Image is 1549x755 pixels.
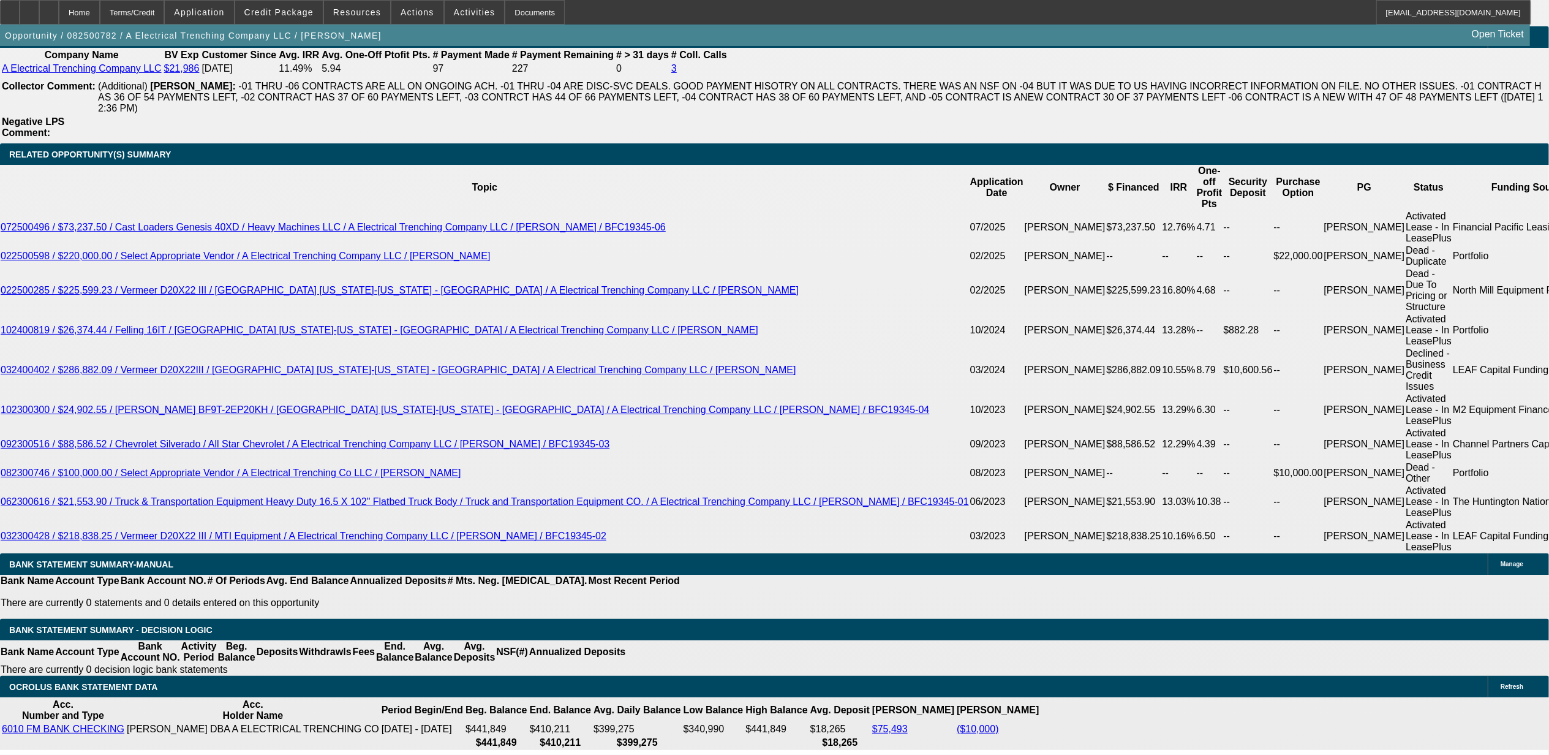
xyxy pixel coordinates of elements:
[375,640,414,664] th: End. Balance
[970,268,1024,313] td: 02/2025
[1024,461,1106,485] td: [PERSON_NAME]
[1024,347,1106,393] td: [PERSON_NAME]
[453,640,496,664] th: Avg. Deposits
[414,640,453,664] th: Avg. Balance
[1161,245,1196,268] td: --
[970,393,1024,427] td: 10/2023
[465,723,527,735] td: $441,849
[1106,268,1161,313] td: $225,599.23
[349,575,447,587] th: Annualized Deposits
[810,699,870,722] th: Avg. Deposit
[181,640,217,664] th: Activity Period
[970,519,1024,553] td: 03/2023
[120,575,207,587] th: Bank Account NO.
[588,575,680,587] th: Most Recent Period
[2,81,96,91] b: Collector Comment:
[1273,393,1324,427] td: --
[1223,427,1273,461] td: --
[1405,165,1452,210] th: Status
[1467,24,1529,45] a: Open Ticket
[970,210,1024,245] td: 07/2025
[1161,268,1196,313] td: 16.80%
[1405,393,1452,427] td: Activated Lease - In LeasePlus
[1196,519,1223,553] td: 6.50
[1324,313,1406,347] td: [PERSON_NAME]
[529,737,592,749] th: $410,211
[1273,313,1324,347] td: --
[2,724,124,734] a: 6010 FM BANK CHECKING
[1161,347,1196,393] td: 10.55%
[1324,427,1406,461] td: [PERSON_NAME]
[1106,245,1161,268] td: --
[1024,393,1106,427] td: [PERSON_NAME]
[1106,519,1161,553] td: $218,838.25
[1196,485,1223,519] td: 10.38
[970,245,1024,268] td: 02/2025
[1024,427,1106,461] td: [PERSON_NAME]
[1161,519,1196,553] td: 10.16%
[9,682,157,692] span: OCROLUS BANK STATEMENT DATA
[55,640,120,664] th: Account Type
[432,63,510,75] td: 97
[671,50,727,60] b: # Coll. Calls
[298,640,352,664] th: Withdrawls
[1405,210,1452,245] td: Activated Lease - In LeasePlus
[165,1,233,24] button: Application
[202,50,276,60] b: Customer Since
[447,575,588,587] th: # Mts. Neg. [MEDICAL_DATA].
[1405,268,1452,313] td: Dead - Due To Pricing or Structure
[9,625,213,635] span: Bank Statement Summary - Decision Logic
[1324,461,1406,485] td: [PERSON_NAME]
[164,50,198,60] b: BV Exp
[381,699,464,722] th: Period Begin/End
[1223,485,1273,519] td: --
[1,468,461,478] a: 082300746 / $100,000.00 / Select Appropriate Vendor / A Electrical Trenching Co LLC / [PERSON_NAME]
[1405,347,1452,393] td: Declined - Business Credit Issues
[1324,485,1406,519] td: [PERSON_NAME]
[98,81,1543,113] span: -01 THRU -06 CONTRACTS ARE ALL ON ONGOING ACH. -01 THRU -04 ARE DISC-SVC DEALS. GOOD PAYMENT HISO...
[1324,245,1406,268] td: [PERSON_NAME]
[1024,245,1106,268] td: [PERSON_NAME]
[1,598,680,609] p: There are currently 0 statements and 0 details entered on this opportunity
[1196,165,1223,210] th: One-off Profit Pts
[1223,519,1273,553] td: --
[1405,485,1452,519] td: Activated Lease - In LeasePlus
[1196,347,1223,393] td: 8.79
[956,699,1039,722] th: [PERSON_NAME]
[1,404,929,415] a: 102300300 / $24,902.55 / [PERSON_NAME] BF9T-2EP20KH / [GEOGRAPHIC_DATA] [US_STATE]-[US_STATE] - [...
[1024,268,1106,313] td: [PERSON_NAME]
[401,7,434,17] span: Actions
[120,640,181,664] th: Bank Account NO.
[1324,268,1406,313] td: [PERSON_NAME]
[616,50,669,60] b: # > 31 days
[1161,313,1196,347] td: 13.28%
[266,575,350,587] th: Avg. End Balance
[512,50,614,60] b: # Payment Remaining
[55,575,120,587] th: Account Type
[511,63,614,75] td: 227
[1405,313,1452,347] td: Activated Lease - In LeasePlus
[1,222,666,232] a: 072500496 / $73,237.50 / Cast Loaders Genesis 40XD / Heavy Machines LLC / A Electrical Trenching ...
[126,723,380,735] td: [PERSON_NAME] DBA A ELECTRICAL TRENCHING CO
[1273,461,1324,485] td: $10,000.00
[5,31,382,40] span: Opportunity / 082500782 / A Electrical Trenching Company LLC / [PERSON_NAME]
[1273,165,1324,210] th: Purchase Option
[616,63,669,75] td: 0
[321,63,431,75] td: 5.94
[1161,393,1196,427] td: 13.29%
[278,63,320,75] td: 11.49%
[465,699,527,722] th: Beg. Balance
[1405,519,1452,553] td: Activated Lease - In LeasePlus
[1,365,796,375] a: 032400402 / $286,882.09 / Vermeer D20X22III / [GEOGRAPHIC_DATA] [US_STATE]-[US_STATE] - [GEOGRAPH...
[45,50,119,60] b: Company Name
[1161,210,1196,245] td: 12.76%
[1196,461,1223,485] td: --
[1196,427,1223,461] td: 4.39
[9,150,171,159] span: RELATED OPPORTUNITY(S) SUMMARY
[872,699,955,722] th: [PERSON_NAME]
[1273,347,1324,393] td: --
[126,699,380,722] th: Acc. Holder Name
[1,325,758,335] a: 102400819 / $26,374.44 / Felling 16IT / [GEOGRAPHIC_DATA] [US_STATE]-[US_STATE] - [GEOGRAPHIC_DAT...
[1,699,125,722] th: Acc. Number and Type
[970,313,1024,347] td: 10/2024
